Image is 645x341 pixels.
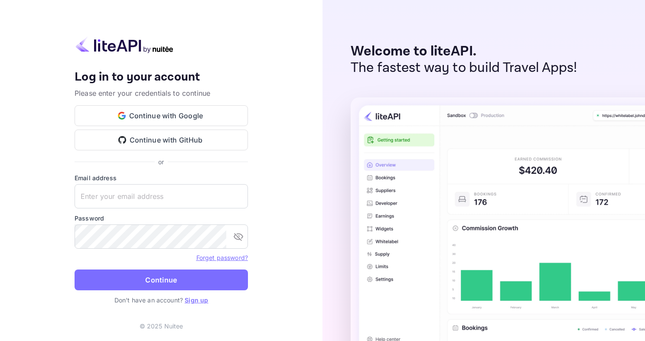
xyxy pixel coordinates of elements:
[75,130,248,150] button: Continue with GitHub
[140,322,183,331] p: © 2025 Nuitee
[230,228,247,245] button: toggle password visibility
[75,214,248,223] label: Password
[75,88,248,98] p: Please enter your credentials to continue
[75,105,248,126] button: Continue with Google
[196,253,248,262] a: Forget password?
[351,60,577,76] p: The fastest way to build Travel Apps!
[75,70,248,85] h4: Log in to your account
[196,254,248,261] a: Forget password?
[185,296,208,304] a: Sign up
[158,157,164,166] p: or
[75,36,174,53] img: liteapi
[351,43,577,60] p: Welcome to liteAPI.
[75,270,248,290] button: Continue
[75,296,248,305] p: Don't have an account?
[75,184,248,208] input: Enter your email address
[75,173,248,182] label: Email address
